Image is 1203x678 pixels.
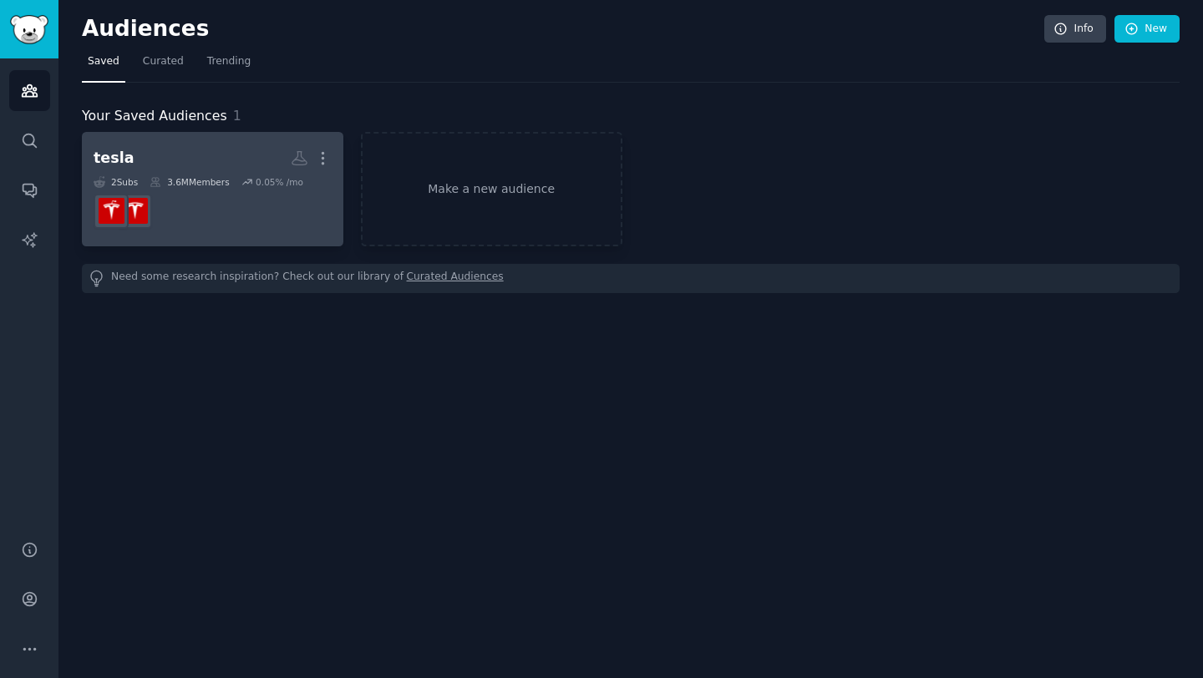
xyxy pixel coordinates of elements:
img: TeslaLounge [99,198,124,224]
span: Your Saved Audiences [82,106,227,127]
div: Need some research inspiration? Check out our library of [82,264,1180,293]
a: New [1114,15,1180,43]
a: Trending [201,48,256,83]
img: GummySearch logo [10,15,48,44]
span: Trending [207,54,251,69]
a: Make a new audience [361,132,622,246]
span: Curated [143,54,184,69]
span: Saved [88,54,119,69]
a: tesla2Subs3.6MMembers0.05% /moteslamotorsTeslaLounge [82,132,343,246]
a: Curated Audiences [407,270,504,287]
div: 2 Sub s [94,176,138,188]
a: Saved [82,48,125,83]
div: 0.05 % /mo [256,176,303,188]
img: teslamotors [122,198,148,224]
a: Info [1044,15,1106,43]
a: Curated [137,48,190,83]
div: 3.6M Members [150,176,229,188]
h2: Audiences [82,16,1044,43]
div: tesla [94,148,134,169]
span: 1 [233,108,241,124]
